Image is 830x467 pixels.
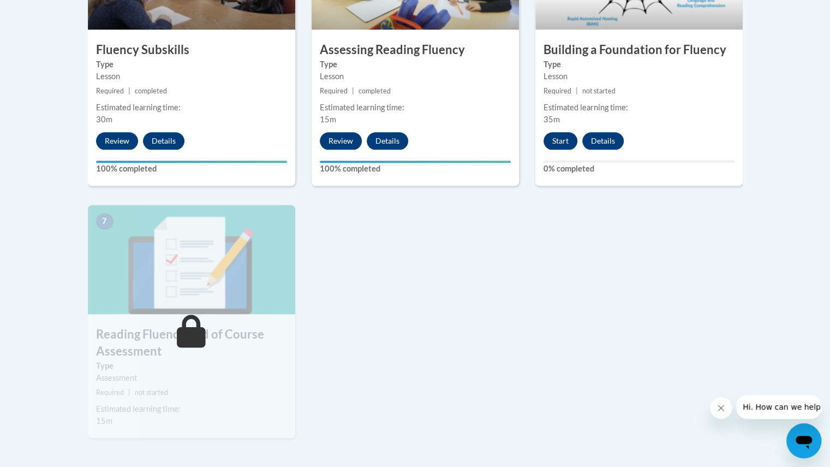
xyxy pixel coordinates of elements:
label: Type [96,360,287,372]
label: Type [544,58,735,70]
span: | [352,87,354,95]
label: 0% completed [544,163,735,175]
button: Details [367,132,408,150]
div: Your progress [320,161,511,163]
label: Type [96,58,287,70]
span: completed [135,87,167,95]
span: 15m [320,115,336,124]
div: Estimated learning time: [96,403,287,415]
span: Required [96,87,124,95]
div: Estimated learning time: [320,102,511,114]
h3: Building a Foundation for Fluency [535,42,743,58]
label: 100% completed [320,163,511,175]
span: Required [320,87,348,95]
span: completed [359,87,391,95]
label: 100% completed [96,163,287,175]
h3: Reading Fluency End of Course Assessment [88,326,295,360]
h3: Fluency Subskills [88,42,295,58]
span: 15m [96,416,112,425]
span: 35m [544,115,560,124]
div: Your progress [96,161,287,163]
div: Estimated learning time: [96,102,287,114]
button: Details [143,132,184,150]
button: Details [582,132,624,150]
span: Hi. How can we help? [7,8,88,16]
span: | [128,87,130,95]
iframe: Message from company [736,395,821,419]
span: | [576,87,578,95]
div: Estimated learning time: [544,102,735,114]
button: Review [320,132,362,150]
div: Lesson [96,70,287,82]
span: not started [135,388,168,397]
span: | [128,388,130,397]
span: 30m [96,115,112,124]
iframe: Close message [710,397,732,419]
span: Required [544,87,571,95]
iframe: Button to launch messaging window [786,423,821,458]
h3: Assessing Reading Fluency [312,42,519,58]
button: Review [96,132,138,150]
span: not started [582,87,616,95]
button: Start [544,132,577,150]
div: Lesson [544,70,735,82]
div: Assessment [96,372,287,384]
div: Lesson [320,70,511,82]
span: 7 [96,213,114,229]
span: Required [96,388,124,397]
label: Type [320,58,511,70]
img: Course Image [88,205,295,314]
